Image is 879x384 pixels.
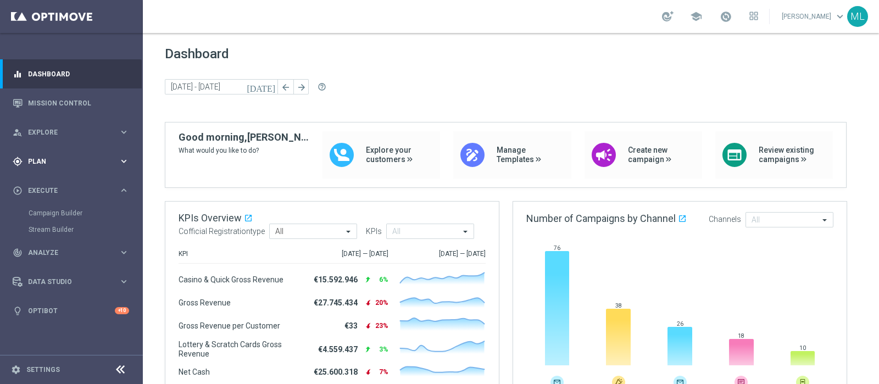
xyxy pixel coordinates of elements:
span: keyboard_arrow_down [834,10,846,23]
i: keyboard_arrow_right [119,127,129,137]
i: keyboard_arrow_right [119,185,129,196]
a: Settings [26,366,60,373]
div: Optibot [13,296,129,325]
button: play_circle_outline Execute keyboard_arrow_right [12,186,130,195]
div: Plan [13,157,119,166]
i: play_circle_outline [13,186,23,196]
i: keyboard_arrow_right [119,276,129,287]
button: track_changes Analyze keyboard_arrow_right [12,248,130,257]
div: Stream Builder [29,221,142,238]
span: school [690,10,702,23]
div: Explore [13,127,119,137]
span: Data Studio [28,279,119,285]
button: person_search Explore keyboard_arrow_right [12,128,130,137]
i: keyboard_arrow_right [119,247,129,258]
div: Mission Control [13,88,129,118]
div: +10 [115,307,129,314]
div: ML [847,6,868,27]
button: Mission Control [12,99,130,108]
i: lightbulb [13,306,23,316]
i: keyboard_arrow_right [119,156,129,166]
span: Analyze [28,249,119,256]
i: gps_fixed [13,157,23,166]
button: equalizer Dashboard [12,70,130,79]
div: Dashboard [13,59,129,88]
i: equalizer [13,69,23,79]
i: settings [11,365,21,375]
button: Data Studio keyboard_arrow_right [12,277,130,286]
a: Mission Control [28,88,129,118]
span: Execute [28,187,119,194]
div: Execute [13,186,119,196]
a: Optibot [28,296,115,325]
div: Analyze [13,248,119,258]
a: [PERSON_NAME]keyboard_arrow_down [781,8,847,25]
a: Dashboard [28,59,129,88]
span: Explore [28,129,119,136]
i: person_search [13,127,23,137]
div: Campaign Builder [29,205,142,221]
i: track_changes [13,248,23,258]
div: Data Studio [13,277,119,287]
button: lightbulb Optibot +10 [12,307,130,315]
button: gps_fixed Plan keyboard_arrow_right [12,157,130,166]
a: Campaign Builder [29,209,114,218]
a: Stream Builder [29,225,114,234]
span: Plan [28,158,119,165]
